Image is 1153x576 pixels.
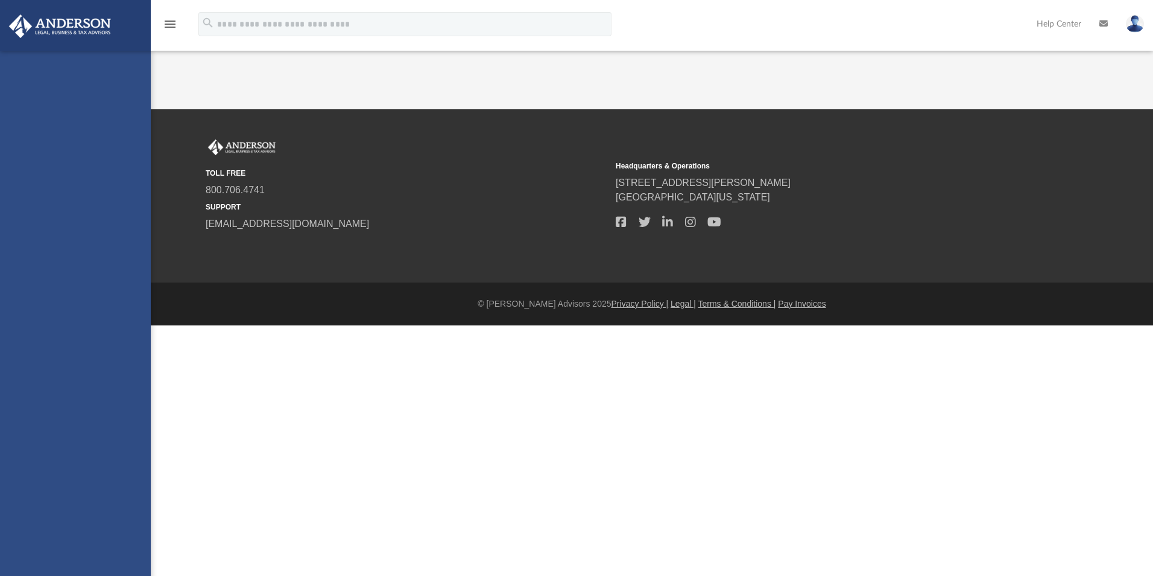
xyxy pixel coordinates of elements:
a: Pay Invoices [778,299,826,309]
img: Anderson Advisors Platinum Portal [206,139,278,155]
small: TOLL FREE [206,168,607,179]
img: Anderson Advisors Platinum Portal [5,14,115,38]
a: [STREET_ADDRESS][PERSON_NAME] [616,178,791,188]
small: Headquarters & Operations [616,161,1017,171]
i: search [201,16,215,30]
img: User Pic [1126,15,1144,33]
small: SUPPORT [206,202,607,213]
a: 800.706.4741 [206,185,265,195]
a: Terms & Conditions | [698,299,776,309]
a: [EMAIL_ADDRESS][DOMAIN_NAME] [206,219,369,229]
a: Privacy Policy | [611,299,669,309]
a: Legal | [671,299,696,309]
div: © [PERSON_NAME] Advisors 2025 [151,298,1153,310]
a: [GEOGRAPHIC_DATA][US_STATE] [616,192,770,202]
i: menu [163,17,177,31]
a: menu [163,23,177,31]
